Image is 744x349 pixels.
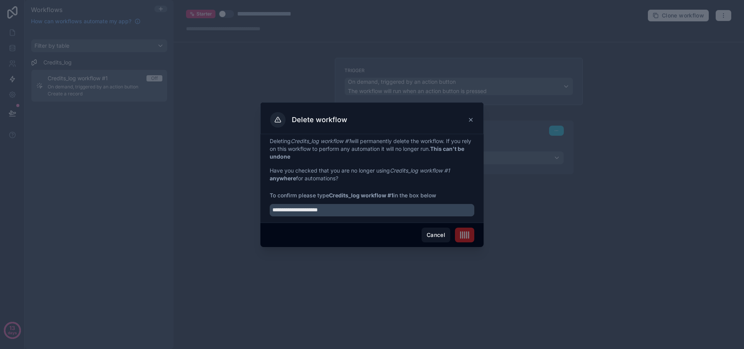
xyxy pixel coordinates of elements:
button: Cancel [422,228,450,242]
em: Credits_log workflow #1 [390,167,450,174]
span: To confirm please type in the box below [270,192,474,199]
p: Have you checked that you are no longer using for automations? [270,167,474,182]
strong: anywhere [270,175,296,181]
em: Credits_log workflow #1 [291,138,351,144]
h3: Delete workflow [292,115,347,124]
p: Deleting will permanently delete the workflow. If you rely on this workflow to perform any automa... [270,137,474,161]
strong: Credits_log workflow #1 [329,192,393,199]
